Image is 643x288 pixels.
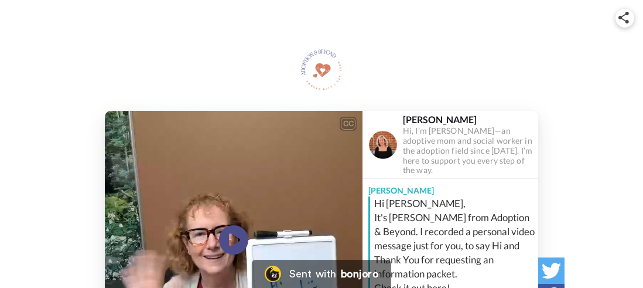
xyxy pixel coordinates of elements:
[298,46,345,93] img: Adoption & Beyond, Inc. logo
[341,269,378,279] div: bonjoro
[289,269,336,279] div: Sent with
[362,179,538,196] div: [PERSON_NAME]
[341,118,355,130] div: CC
[369,131,397,159] img: Profile Image
[265,266,281,282] img: Bonjoro Logo
[403,114,538,125] div: [PERSON_NAME]
[252,260,391,288] a: Bonjoro LogoSent withbonjoro
[618,12,629,23] img: ic_share.svg
[403,126,538,175] div: Hi, I’m [PERSON_NAME]—an adoptive mom and social worker in the adoption field since [DATE]. I’m h...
